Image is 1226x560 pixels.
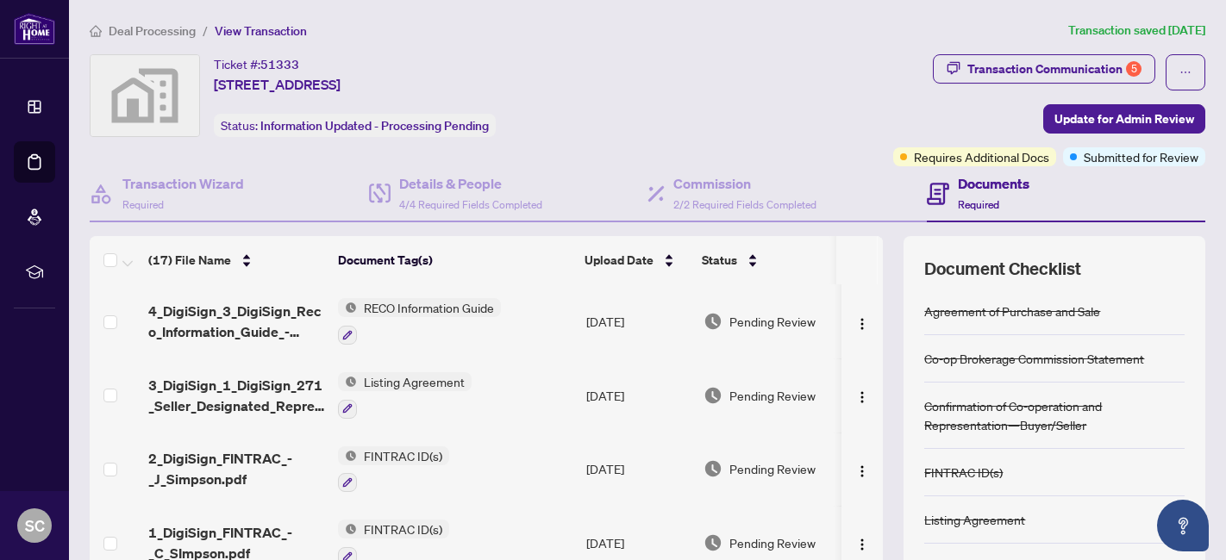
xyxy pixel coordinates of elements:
span: FINTRAC ID(s) [357,446,449,465]
span: [STREET_ADDRESS] [214,74,341,95]
img: Logo [855,317,869,331]
img: Document Status [704,312,722,331]
span: Information Updated - Processing Pending [260,118,489,134]
img: Logo [855,464,869,478]
td: [DATE] [579,284,697,358]
th: Upload Date [578,236,695,284]
span: 4/4 Required Fields Completed [399,198,542,211]
span: 2/2 Required Fields Completed [673,198,816,211]
span: Pending Review [729,386,816,405]
span: 51333 [260,57,299,72]
button: Open asap [1157,500,1209,551]
span: Requires Additional Docs [914,147,1049,166]
button: Logo [848,382,876,409]
div: FINTRAC ID(s) [924,463,1003,482]
img: Status Icon [338,298,357,317]
td: [DATE] [579,432,697,507]
td: [DATE] [579,358,697,432]
img: Document Status [704,459,722,478]
img: Status Icon [338,446,357,465]
button: Status IconListing Agreement [338,372,472,419]
span: Pending Review [729,312,816,331]
button: Status IconRECO Information Guide [338,298,501,345]
span: Upload Date [585,251,654,270]
button: Logo [848,308,876,335]
img: svg%3e [91,55,199,136]
img: Document Status [704,533,722,552]
img: logo [14,13,55,45]
div: Status: [214,114,496,137]
span: View Transaction [215,23,307,39]
button: Status IconFINTRAC ID(s) [338,446,449,493]
th: Document Tag(s) [331,236,578,284]
button: Logo [848,455,876,482]
span: Pending Review [729,533,816,552]
span: 2_DigiSign_FINTRAC_-_J_Simpson.pdf [148,448,324,489]
span: Required [122,198,164,211]
button: Transaction Communication5 [933,54,1155,84]
th: (17) File Name [141,236,331,284]
span: FINTRAC ID(s) [357,520,449,538]
button: Logo [848,529,876,557]
span: ellipsis [1179,66,1192,78]
span: Document Checklist [924,257,1081,281]
span: Listing Agreement [357,372,472,391]
span: Status [702,251,737,270]
span: 3_DigiSign_1_DigiSign_271_Seller_Designated_Representation_Agreement_Authority_to_Offer_for_Sale_... [148,375,324,416]
span: SC [25,513,45,538]
span: Deal Processing [109,23,196,39]
img: Document Status [704,386,722,405]
div: Agreement of Purchase and Sale [924,302,1100,320]
div: Co-op Brokerage Commission Statement [924,349,1144,368]
div: Confirmation of Co-operation and Representation—Buyer/Seller [924,396,1185,434]
div: Transaction Communication [967,55,1142,83]
span: Submitted for Review [1084,147,1198,166]
span: RECO Information Guide [357,298,501,317]
button: Update for Admin Review [1043,104,1205,134]
h4: Documents [958,173,1029,194]
div: Listing Agreement [924,510,1025,529]
article: Transaction saved [DATE] [1068,21,1205,40]
div: Ticket #: [214,54,299,74]
span: 4_DigiSign_3_DigiSign_Reco_Information_Guide_-_RECO_Forms.pdf [148,301,324,342]
h4: Transaction Wizard [122,173,244,194]
img: Logo [855,538,869,551]
h4: Commission [673,173,816,194]
span: Pending Review [729,459,816,478]
span: Update for Admin Review [1054,105,1194,133]
img: Logo [855,390,869,404]
li: / [203,21,208,40]
th: Status [695,236,841,284]
h4: Details & People [399,173,542,194]
img: Status Icon [338,372,357,391]
div: 5 [1126,61,1142,77]
span: Required [958,198,999,211]
span: home [90,25,102,37]
img: Status Icon [338,520,357,538]
span: (17) File Name [148,251,231,270]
